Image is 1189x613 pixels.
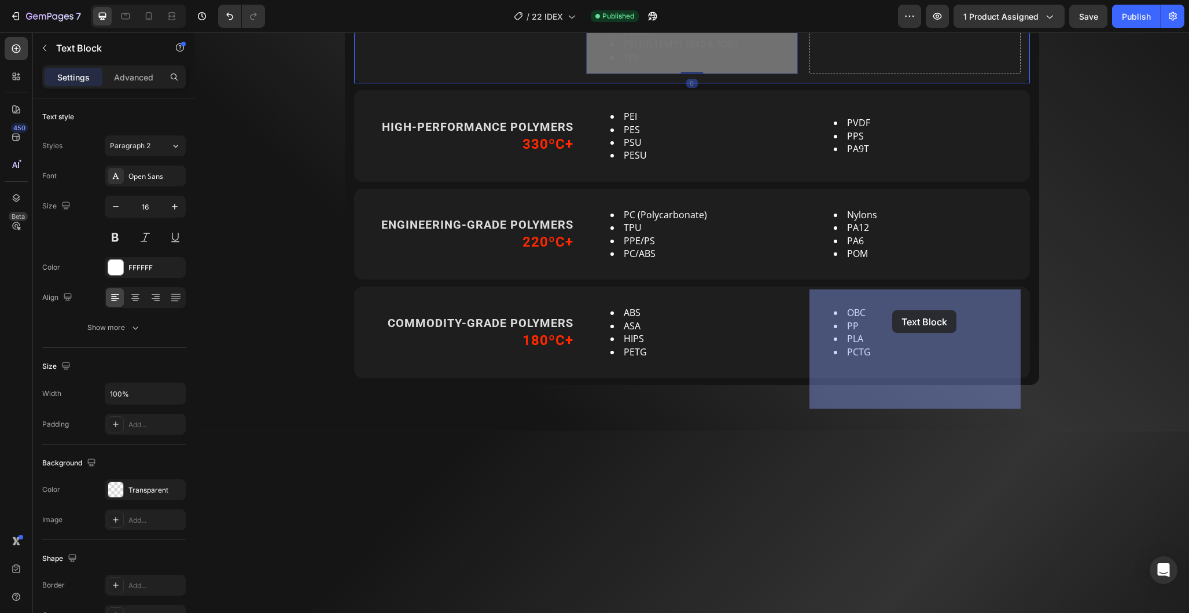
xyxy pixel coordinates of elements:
[42,171,57,181] div: Font
[42,456,98,471] div: Background
[42,141,62,151] div: Styles
[128,420,183,430] div: Add...
[110,141,150,151] span: Paragraph 2
[42,419,69,430] div: Padding
[42,580,65,590] div: Border
[42,199,73,214] div: Size
[9,212,28,221] div: Beta
[527,10,529,23] span: /
[42,112,74,122] div: Text style
[128,485,183,495] div: Transparent
[57,71,90,83] p: Settings
[105,383,185,404] input: Auto
[1122,10,1151,23] div: Publish
[42,262,60,273] div: Color
[963,10,1039,23] span: 1 product assigned
[11,123,28,133] div: 450
[1112,5,1161,28] button: Publish
[76,9,81,23] p: 7
[42,551,79,567] div: Shape
[105,135,186,156] button: Paragraph 2
[114,71,153,83] p: Advanced
[42,290,75,306] div: Align
[56,41,154,55] p: Text Block
[42,515,62,525] div: Image
[128,263,183,273] div: FFFFFF
[1069,5,1107,28] button: Save
[5,5,86,28] button: 7
[128,171,183,182] div: Open Sans
[87,322,141,333] div: Show more
[42,484,60,495] div: Color
[42,359,73,375] div: Size
[602,11,634,21] span: Published
[42,388,61,399] div: Width
[42,317,186,338] button: Show more
[954,5,1065,28] button: 1 product assigned
[1079,12,1098,21] span: Save
[128,515,183,526] div: Add...
[195,32,1189,613] iframe: Design area
[128,581,183,591] div: Add...
[532,10,563,23] span: 22 IDEX
[1150,556,1177,584] div: Open Intercom Messenger
[218,5,265,28] div: Undo/Redo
